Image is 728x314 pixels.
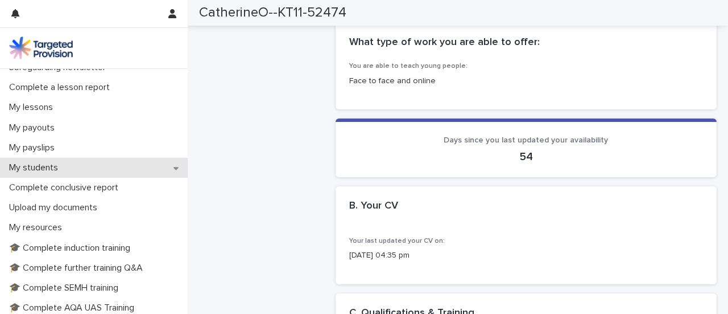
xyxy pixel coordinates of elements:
img: M5nRWzHhSzIhMunXDL62 [9,36,73,59]
p: My payouts [5,123,64,133]
p: My lessons [5,102,62,113]
p: My payslips [5,142,64,153]
p: Complete conclusive report [5,182,127,193]
span: Days since you last updated your availability [444,136,608,144]
p: [DATE] 04:35 pm [349,250,704,262]
h2: CatherineO--KT11-52474 [199,5,346,21]
h2: What type of work you are able to offer: [349,36,540,49]
p: Complete a lesson report [5,82,119,93]
p: 🎓 Complete AQA UAS Training [5,303,143,313]
p: Face to face and online [349,75,703,87]
p: 🎓 Complete SEMH training [5,283,127,293]
h2: B. Your CV [349,200,398,213]
p: 🎓 Complete induction training [5,243,139,254]
p: 54 [349,150,704,164]
span: You are able to teach young people: [349,63,468,70]
span: Your last updated your CV on: [349,238,445,244]
p: My students [5,162,67,173]
p: Upload my documents [5,202,106,213]
p: My resources [5,222,71,233]
p: 🎓 Complete further training Q&A [5,263,152,274]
